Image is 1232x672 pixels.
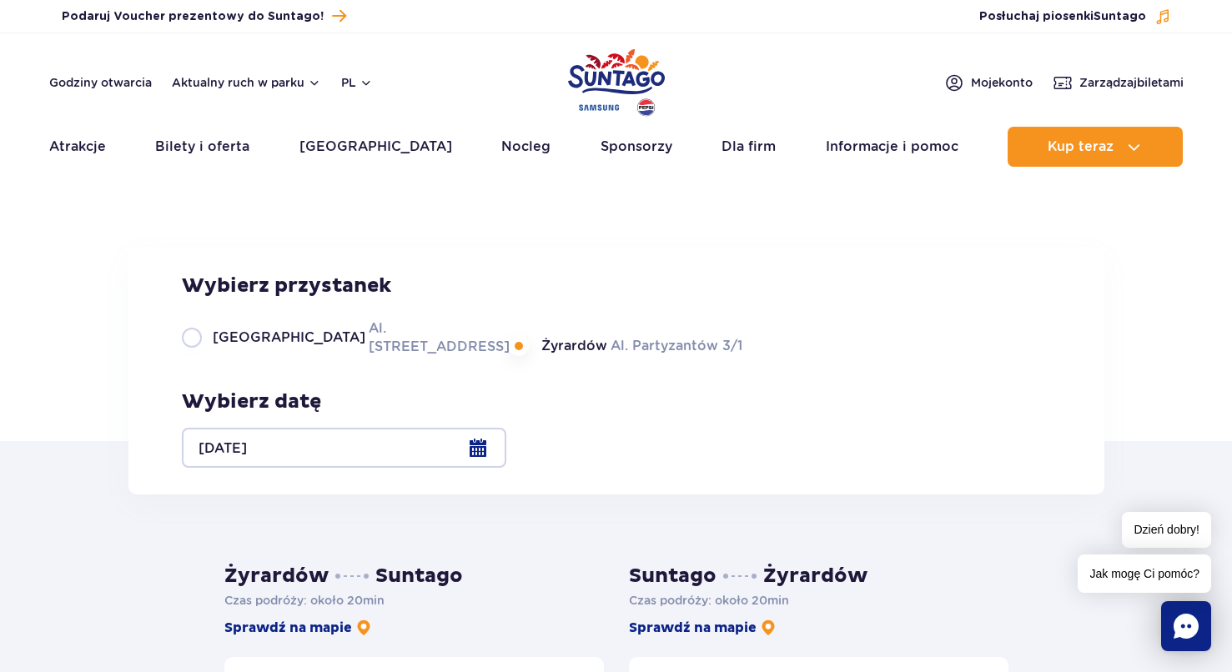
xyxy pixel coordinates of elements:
span: Żyrardów [541,337,607,355]
span: Suntago [1094,11,1146,23]
a: Sprawdź na mapie [629,619,777,637]
a: Informacje i pomoc [826,127,958,167]
h3: Wybierz datę [182,389,506,414]
a: Podaruj Voucher prezentowy do Suntago! [62,5,346,28]
h3: Wybierz przystanek [182,273,742,298]
a: Nocleg [501,127,551,167]
a: Sprawdź na mapie [224,619,372,637]
a: Mojekonto [944,73,1033,93]
label: Al. [STREET_ADDRESS] [182,318,490,356]
span: Moje konto [971,74,1033,91]
a: Godziny otwarcia [49,74,152,91]
p: Czas podróży : [629,592,1008,609]
span: Podaruj Voucher prezentowy do Suntago! [62,8,324,25]
a: Atrakcje [49,127,106,167]
a: Zarządzajbiletami [1053,73,1184,93]
button: Posłuchaj piosenkiSuntago [979,8,1171,25]
img: dots.7b10e353.svg [723,574,757,579]
span: Kup teraz [1048,139,1114,154]
a: Bilety i oferta [155,127,249,167]
label: Al. Partyzantów 3/1 [510,335,742,356]
span: Jak mogę Ci pomóc? [1078,554,1211,593]
span: [GEOGRAPHIC_DATA] [213,328,365,347]
a: Sponsorzy [601,127,672,167]
a: Park of Poland [568,42,665,118]
span: Zarządzaj biletami [1079,74,1184,91]
img: pin-yellow.6f239d18.svg [355,619,372,636]
div: Chat [1161,601,1211,651]
a: Dla firm [722,127,776,167]
h3: Żyrardów Suntago [224,564,604,589]
span: Dzień dobry! [1122,512,1211,548]
span: Posłuchaj piosenki [979,8,1146,25]
p: Czas podróży : [224,592,604,609]
span: około 20 min [715,594,789,607]
button: pl [341,74,373,91]
button: Kup teraz [1008,127,1183,167]
img: pin-yellow.6f239d18.svg [760,619,777,636]
span: około 20 min [310,594,385,607]
button: Aktualny ruch w parku [172,76,321,89]
a: [GEOGRAPHIC_DATA] [299,127,452,167]
img: dots.7b10e353.svg [335,574,369,579]
h3: Suntago Żyrardów [629,564,1008,589]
